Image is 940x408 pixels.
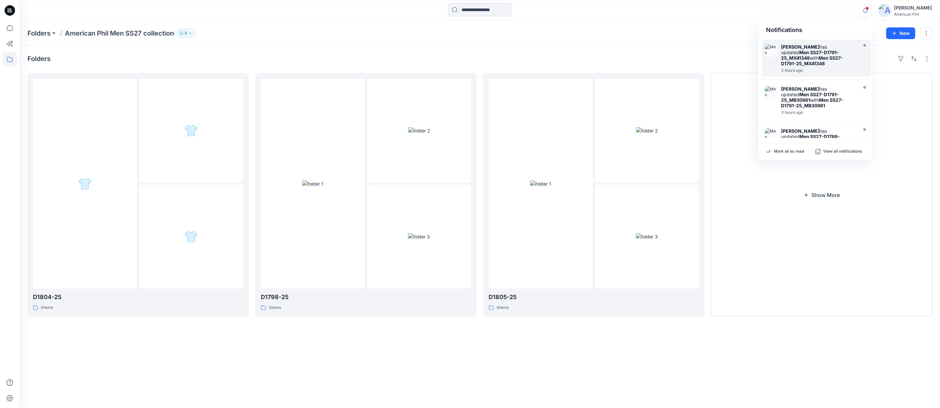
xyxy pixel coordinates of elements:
[184,230,198,243] img: folder 3
[781,97,843,108] strong: Men SS27-D1791-25_MB30961
[823,149,862,155] p: View all notifications
[711,73,932,317] button: Show More
[177,29,195,38] button: 5
[33,293,243,302] p: D1804-25
[496,304,509,311] p: 4 items
[781,55,843,66] strong: Men SS27-D1791-25_MX41348
[408,233,430,240] img: folder 3
[765,128,778,141] img: Men SS27-D1788-25_MX30941
[78,177,92,190] img: folder 1
[781,92,839,103] strong: Men SS27-D1791-25_MB30961
[489,293,699,302] p: D1805-25
[27,73,249,317] a: folder 1folder 2folder 3D1804-250items
[886,27,915,39] button: New
[781,86,820,92] strong: [PERSON_NAME]
[27,55,51,63] h4: Folders
[765,44,778,57] img: Men SS27-D1791-25_MX41348
[781,128,856,150] div: has updated with
[781,50,839,61] strong: Men SS27-D1791-25_MX41348
[765,86,778,99] img: Men SS27-D1791-25_MB30961
[41,304,53,311] p: 0 items
[781,110,856,115] div: Thursday, September 04, 2025 15:19
[781,44,820,50] strong: [PERSON_NAME]
[774,149,804,155] p: Mark all as read
[878,4,891,17] img: avatar
[184,124,198,137] img: folder 2
[530,180,551,187] img: folder 1
[894,4,932,12] div: [PERSON_NAME]
[636,127,658,134] img: folder 2
[65,29,174,38] p: American Phil Men SS27 collection
[302,180,323,187] img: folder 1
[185,30,187,37] p: 5
[758,20,872,40] div: Notifications
[781,134,840,145] strong: Men SS27-D1788-25_MX30941
[636,233,658,240] img: folder 3
[27,29,51,38] a: Folders
[781,128,820,134] strong: [PERSON_NAME]
[781,68,856,73] div: Thursday, September 04, 2025 15:20
[781,44,856,66] div: has updated with
[894,12,932,17] div: American Phil
[408,127,430,134] img: folder 2
[483,73,704,317] a: folder 1folder 2folder 3D1805-254items
[269,304,281,311] p: 3 items
[781,86,856,108] div: has updated with
[255,73,477,317] a: folder 1folder 2folder 3D1798-253items
[261,293,471,302] p: D1798-25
